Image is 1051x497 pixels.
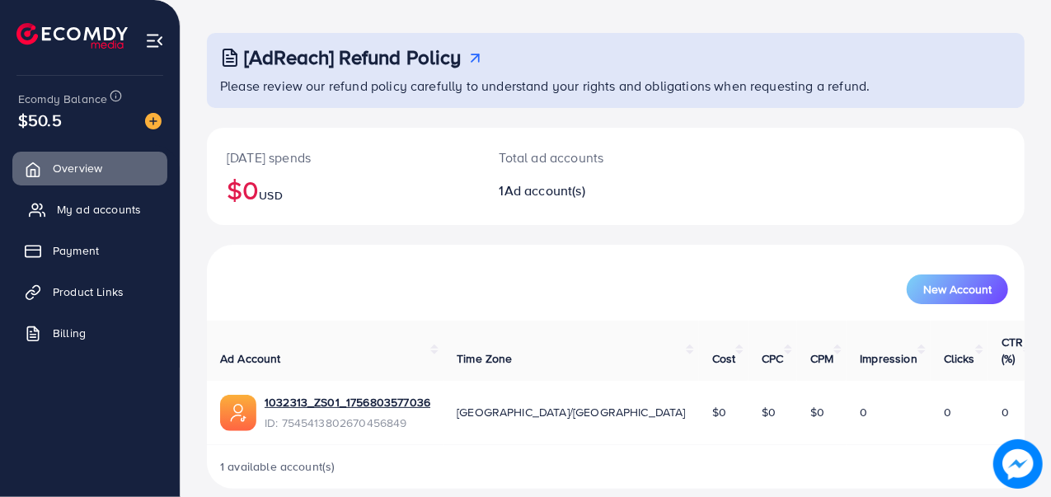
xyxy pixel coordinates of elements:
[860,404,867,420] span: 0
[762,404,776,420] span: $0
[944,404,951,420] span: 0
[18,91,107,107] span: Ecomdy Balance
[12,316,167,349] a: Billing
[57,201,141,218] span: My ad accounts
[1002,334,1023,367] span: CTR (%)
[220,350,281,367] span: Ad Account
[145,31,164,50] img: menu
[993,439,1043,489] img: image
[145,113,162,129] img: image
[220,395,256,431] img: ic-ads-acc.e4c84228.svg
[504,181,585,199] span: Ad account(s)
[500,148,664,167] p: Total ad accounts
[12,234,167,267] a: Payment
[810,404,824,420] span: $0
[53,284,124,300] span: Product Links
[12,152,167,185] a: Overview
[53,325,86,341] span: Billing
[259,187,282,204] span: USD
[12,275,167,308] a: Product Links
[227,174,460,205] h2: $0
[860,350,917,367] span: Impression
[16,23,128,49] img: logo
[923,284,992,295] span: New Account
[712,350,736,367] span: Cost
[500,183,664,199] h2: 1
[244,45,462,69] h3: [AdReach] Refund Policy
[53,160,102,176] span: Overview
[1002,404,1009,420] span: 0
[220,458,335,475] span: 1 available account(s)
[227,148,460,167] p: [DATE] spends
[712,404,726,420] span: $0
[907,274,1008,304] button: New Account
[12,193,167,226] a: My ad accounts
[220,76,1015,96] p: Please review our refund policy carefully to understand your rights and obligations when requesti...
[265,415,430,431] span: ID: 7545413802670456849
[457,350,512,367] span: Time Zone
[810,350,833,367] span: CPM
[53,242,99,259] span: Payment
[265,394,430,410] a: 1032313_ZS01_1756803577036
[457,404,686,420] span: [GEOGRAPHIC_DATA]/[GEOGRAPHIC_DATA]
[18,108,62,132] span: $50.5
[762,350,783,367] span: CPC
[944,350,975,367] span: Clicks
